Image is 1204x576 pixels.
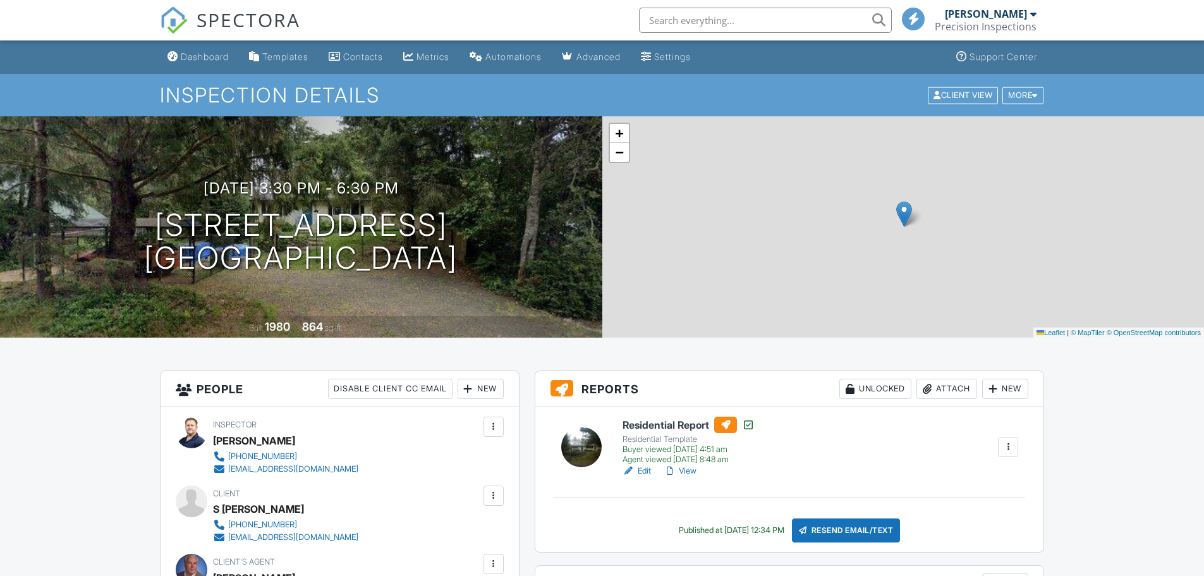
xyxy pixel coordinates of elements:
div: Metrics [417,51,449,62]
input: Search everything... [639,8,892,33]
div: Templates [262,51,308,62]
a: Dashboard [162,46,234,69]
div: Disable Client CC Email [328,379,453,399]
a: Contacts [324,46,388,69]
span: Client's Agent [213,557,275,567]
div: [EMAIL_ADDRESS][DOMAIN_NAME] [228,464,358,474]
div: Settings [654,51,691,62]
a: Client View [927,90,1001,99]
a: Leaflet [1037,329,1065,336]
div: Unlocked [839,379,911,399]
a: SPECTORA [160,17,300,44]
span: sq. ft. [325,323,343,333]
a: Settings [636,46,696,69]
a: View [664,465,696,477]
div: Advanced [576,51,621,62]
div: Support Center [970,51,1037,62]
div: Automations [485,51,542,62]
div: Precision Inspections [935,20,1037,33]
div: Published at [DATE] 12:34 PM [679,525,784,536]
div: More [1002,87,1043,104]
h3: [DATE] 3:30 pm - 6:30 pm [204,180,399,197]
div: Agent viewed [DATE] 8:48 am [623,455,755,465]
a: [PHONE_NUMBER] [213,450,358,463]
a: [PHONE_NUMBER] [213,518,358,531]
a: © MapTiler [1071,329,1105,336]
div: [PERSON_NAME] [213,431,295,450]
h6: Residential Report [623,417,755,433]
a: Automations (Basic) [465,46,547,69]
span: Client [213,489,240,498]
div: 864 [302,320,323,333]
a: Edit [623,465,651,477]
div: New [982,379,1028,399]
a: [EMAIL_ADDRESS][DOMAIN_NAME] [213,531,358,544]
a: Zoom in [610,124,629,143]
img: The Best Home Inspection Software - Spectora [160,6,188,34]
h3: People [161,371,519,407]
a: Residential Report Residential Template Buyer viewed [DATE] 4:51 am Agent viewed [DATE] 8:48 am [623,417,755,465]
div: Resend Email/Text [792,518,901,542]
div: [PHONE_NUMBER] [228,520,297,530]
div: Buyer viewed [DATE] 4:51 am [623,444,755,455]
div: New [458,379,504,399]
span: | [1067,329,1069,336]
div: [PHONE_NUMBER] [228,451,297,462]
span: Inspector [213,420,257,429]
div: Residential Template [623,434,755,444]
a: Support Center [951,46,1042,69]
a: Advanced [557,46,626,69]
h1: [STREET_ADDRESS] [GEOGRAPHIC_DATA] [144,209,458,276]
span: SPECTORA [197,6,300,33]
span: − [615,144,623,160]
span: Built [249,323,263,333]
a: Zoom out [610,143,629,162]
a: Metrics [398,46,454,69]
div: Attach [916,379,977,399]
div: [EMAIL_ADDRESS][DOMAIN_NAME] [228,532,358,542]
span: + [615,125,623,141]
a: © OpenStreetMap contributors [1107,329,1201,336]
div: 1980 [265,320,290,333]
a: Templates [244,46,313,69]
div: Dashboard [181,51,229,62]
h3: Reports [535,371,1044,407]
div: S [PERSON_NAME] [213,499,304,518]
div: Contacts [343,51,383,62]
div: [PERSON_NAME] [945,8,1027,20]
div: Client View [928,87,998,104]
h1: Inspection Details [160,84,1045,106]
a: [EMAIL_ADDRESS][DOMAIN_NAME] [213,463,358,475]
img: Marker [896,201,912,227]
